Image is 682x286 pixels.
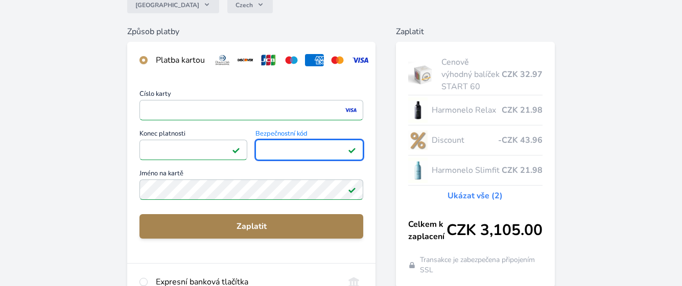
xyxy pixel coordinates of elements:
[139,170,363,179] span: Jméno na kartě
[236,1,253,9] span: Czech
[259,54,278,66] img: jcb.svg
[441,56,502,93] span: Cenově výhodný balíček START 60
[448,190,503,202] a: Ukázat vše (2)
[498,134,543,146] span: -CZK 43.96
[408,62,437,87] img: start.jpg
[156,54,205,66] div: Platba kartou
[144,103,359,117] iframe: Iframe pro číslo karty
[232,146,240,154] img: Platné pole
[148,220,355,232] span: Zaplatit
[408,127,428,153] img: discount-lo.png
[408,158,428,183] img: SLIMFIT_se_stinem_x-lo.jpg
[408,218,446,243] span: Celkem k zaplacení
[144,143,243,157] iframe: Iframe pro datum vypršení platnosti
[135,1,199,9] span: [GEOGRAPHIC_DATA]
[420,255,543,275] span: Transakce je zabezpečena připojením SSL
[260,143,359,157] iframe: Iframe pro bezpečnostní kód
[139,179,363,200] input: Jméno na kartěPlatné pole
[351,54,370,66] img: visa.svg
[305,54,324,66] img: amex.svg
[139,131,247,140] span: Konec platnosti
[396,25,555,38] h6: Zaplatit
[139,91,363,100] span: Číslo karty
[502,68,543,81] span: CZK 32.97
[432,104,502,116] span: Harmonelo Relax
[408,97,428,123] img: CLEAN_RELAX_se_stinem_x-lo.jpg
[432,164,502,176] span: Harmonelo Slimfit
[344,106,358,115] img: visa
[446,221,543,240] span: CZK 3,105.00
[282,54,301,66] img: maestro.svg
[432,134,498,146] span: Discount
[127,25,375,38] h6: Způsob platby
[213,54,232,66] img: diners.svg
[328,54,347,66] img: mc.svg
[348,146,356,154] img: Platné pole
[502,104,543,116] span: CZK 21.98
[502,164,543,176] span: CZK 21.98
[348,186,356,194] img: Platné pole
[255,131,363,140] span: Bezpečnostní kód
[236,54,255,66] img: discover.svg
[139,214,363,239] button: Zaplatit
